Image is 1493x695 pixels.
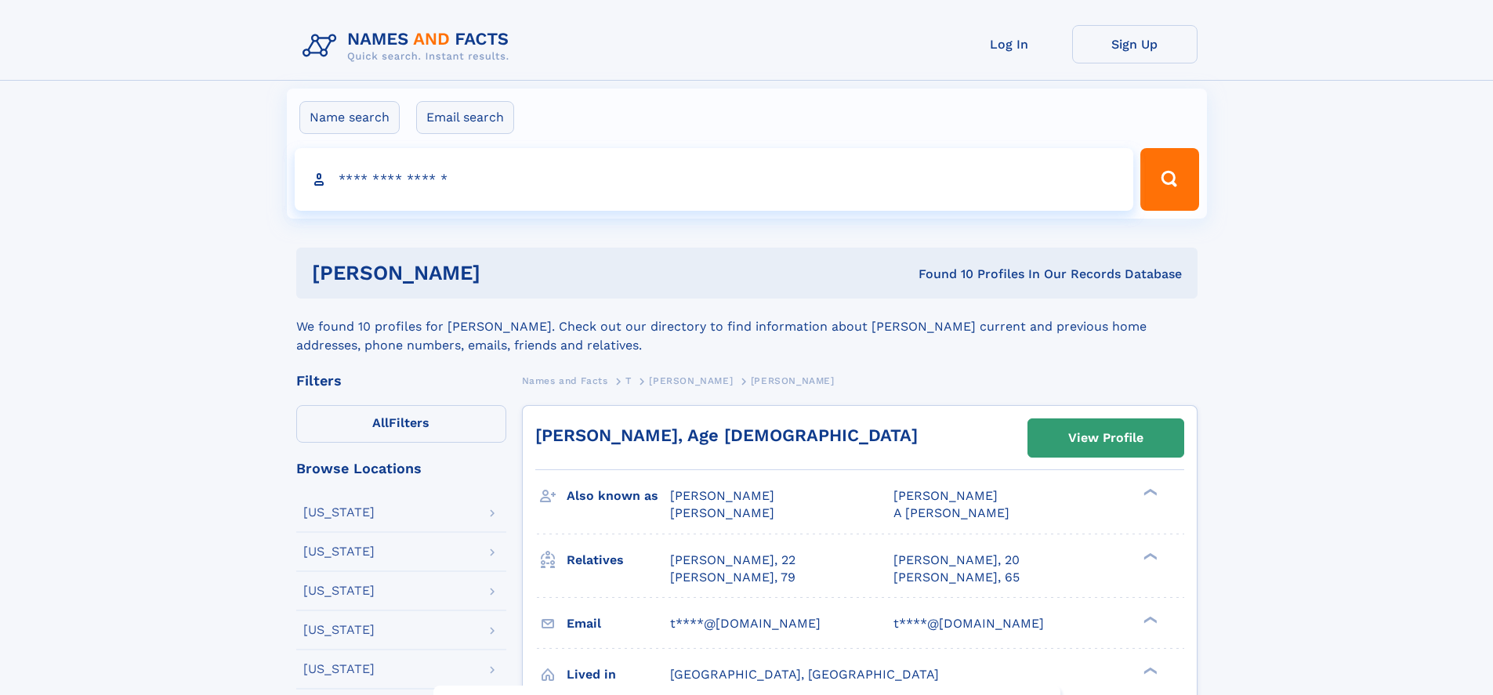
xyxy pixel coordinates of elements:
[296,25,522,67] img: Logo Names and Facts
[522,371,608,390] a: Names and Facts
[303,506,375,519] div: [US_STATE]
[670,552,795,569] a: [PERSON_NAME], 22
[303,545,375,558] div: [US_STATE]
[567,547,670,574] h3: Relatives
[303,663,375,675] div: [US_STATE]
[1068,420,1143,456] div: View Profile
[295,148,1134,211] input: search input
[1140,551,1158,561] div: ❯
[312,263,700,283] h1: [PERSON_NAME]
[670,569,795,586] a: [PERSON_NAME], 79
[535,425,918,445] a: [PERSON_NAME], Age [DEMOGRAPHIC_DATA]
[299,101,400,134] label: Name search
[649,371,733,390] a: [PERSON_NAME]
[296,405,506,443] label: Filters
[751,375,835,386] span: [PERSON_NAME]
[372,415,389,430] span: All
[893,569,1020,586] a: [PERSON_NAME], 65
[670,667,939,682] span: [GEOGRAPHIC_DATA], [GEOGRAPHIC_DATA]
[670,505,774,520] span: [PERSON_NAME]
[1140,614,1158,624] div: ❯
[1140,487,1158,498] div: ❯
[296,299,1198,355] div: We found 10 profiles for [PERSON_NAME]. Check out our directory to find information about [PERSON...
[625,371,632,390] a: T
[1028,419,1183,457] a: View Profile
[625,375,632,386] span: T
[893,488,998,503] span: [PERSON_NAME]
[1140,665,1158,675] div: ❯
[893,505,1009,520] span: A [PERSON_NAME]
[567,483,670,509] h3: Also known as
[699,266,1182,283] div: Found 10 Profiles In Our Records Database
[670,488,774,503] span: [PERSON_NAME]
[567,661,670,688] h3: Lived in
[567,610,670,637] h3: Email
[416,101,514,134] label: Email search
[649,375,733,386] span: [PERSON_NAME]
[947,25,1072,63] a: Log In
[1072,25,1198,63] a: Sign Up
[296,462,506,476] div: Browse Locations
[303,585,375,597] div: [US_STATE]
[1140,148,1198,211] button: Search Button
[296,374,506,388] div: Filters
[303,624,375,636] div: [US_STATE]
[893,552,1020,569] a: [PERSON_NAME], 20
